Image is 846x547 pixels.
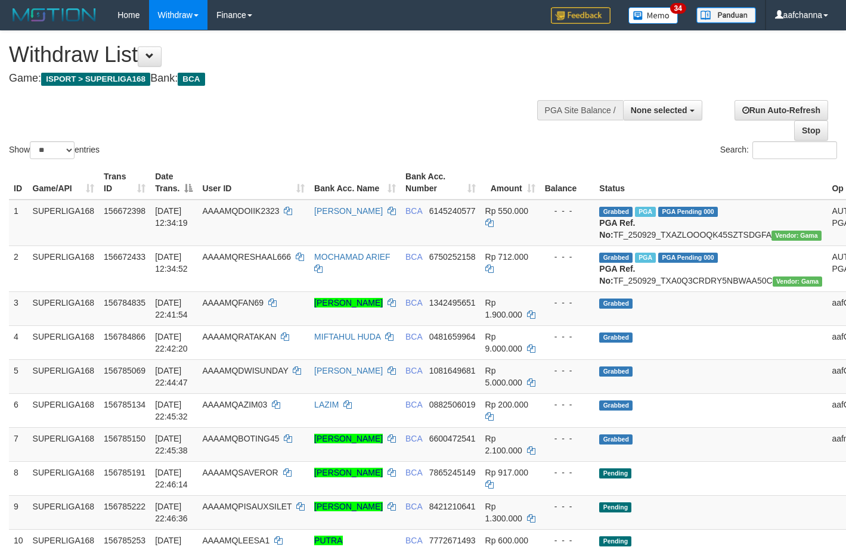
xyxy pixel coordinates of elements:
span: 156785222 [104,502,145,511]
td: 8 [9,461,28,495]
span: BCA [405,502,422,511]
span: None selected [631,105,687,115]
span: PGA Pending [658,207,718,217]
img: MOTION_logo.png [9,6,100,24]
span: [DATE] 22:44:47 [155,366,188,387]
td: SUPERLIGA168 [28,461,100,495]
span: Copy 0882506019 to clipboard [429,400,476,409]
td: 5 [9,359,28,393]
span: Rp 917.000 [485,468,528,477]
span: BCA [405,468,422,477]
span: AAAAMQRESHAAL666 [202,252,291,262]
span: 156785253 [104,536,145,545]
select: Showentries [30,141,75,159]
span: AAAAMQPISAUXSILET [202,502,292,511]
button: None selected [623,100,702,120]
span: 156785069 [104,366,145,375]
a: Run Auto-Refresh [735,100,828,120]
a: [PERSON_NAME] [314,298,383,307]
td: 3 [9,291,28,325]
span: 156672398 [104,206,145,216]
span: Grabbed [599,253,633,263]
div: - - - [545,534,590,546]
span: [DATE] 12:34:52 [155,252,188,273]
span: 34 [670,3,686,14]
span: BCA [405,332,422,341]
td: SUPERLIGA168 [28,200,100,246]
th: User ID: activate to sort column ascending [197,166,309,200]
td: 6 [9,393,28,427]
span: AAAAMQAZIM03 [202,400,267,409]
span: BCA [405,206,422,216]
h1: Withdraw List [9,43,552,67]
span: Grabbed [599,299,633,309]
div: - - - [545,205,590,217]
div: - - - [545,297,590,309]
span: Grabbed [599,332,633,343]
div: - - - [545,399,590,411]
span: Copy 6750252158 to clipboard [429,252,476,262]
td: SUPERLIGA168 [28,393,100,427]
label: Show entries [9,141,100,159]
th: Game/API: activate to sort column ascending [28,166,100,200]
span: 156784866 [104,332,145,341]
span: Rp 1.900.000 [485,298,522,319]
span: AAAAMQSAVEROR [202,468,278,477]
td: 4 [9,325,28,359]
span: AAAAMQDWISUNDAY [202,366,288,375]
h4: Game: Bank: [9,73,552,85]
b: PGA Ref. No: [599,264,635,285]
span: 156672433 [104,252,145,262]
th: ID [9,166,28,200]
th: Status [594,166,827,200]
span: Rp 5.000.000 [485,366,522,387]
span: Rp 200.000 [485,400,528,409]
div: - - - [545,467,590,478]
span: AAAAMQLEESA1 [202,536,269,545]
td: 2 [9,245,28,291]
span: AAAAMQDOIIK2323 [202,206,279,216]
th: Amount: activate to sort column ascending [481,166,540,200]
td: SUPERLIGA168 [28,291,100,325]
span: Copy 7865245149 to clipboard [429,468,476,477]
td: SUPERLIGA168 [28,495,100,529]
span: Copy 6600472541 to clipboard [429,434,476,443]
span: Copy 0481659964 to clipboard [429,332,476,341]
th: Bank Acc. Number: activate to sort column ascending [401,166,481,200]
span: Vendor URL: https://trx31.1velocity.biz [773,276,823,287]
div: - - - [545,331,590,343]
span: [DATE] 22:42:20 [155,332,188,353]
span: Grabbed [599,366,633,377]
span: Rp 600.000 [485,536,528,545]
td: TF_250929_TXA0Q3CRDRY5NBWAA50C [594,245,827,291]
span: Marked by aafsoycanthlai [635,253,656,263]
label: Search: [720,141,837,159]
a: Stop [794,120,828,141]
th: Balance [540,166,595,200]
span: ISPORT > SUPERLIGA168 [41,73,150,86]
img: Feedback.jpg [551,7,611,24]
span: [DATE] 22:46:36 [155,502,188,523]
td: SUPERLIGA168 [28,245,100,291]
span: Copy 1342495651 to clipboard [429,298,476,307]
th: Trans ID: activate to sort column ascending [99,166,150,200]
span: Copy 7772671493 to clipboard [429,536,476,545]
span: Rp 550.000 [485,206,528,216]
div: PGA Site Balance / [537,100,623,120]
span: AAAAMQBOTING45 [202,434,279,443]
span: 156785134 [104,400,145,409]
span: [DATE] 12:34:19 [155,206,188,228]
div: - - - [545,433,590,445]
span: Pending [599,536,631,546]
span: [DATE] 22:45:32 [155,400,188,421]
span: Pending [599,502,631,512]
span: 156785191 [104,468,145,477]
span: BCA [405,252,422,262]
th: Date Trans.: activate to sort column descending [150,166,197,200]
a: [PERSON_NAME] [314,468,383,477]
span: BCA [178,73,204,86]
input: Search: [752,141,837,159]
div: - - - [545,365,590,377]
span: Vendor URL: https://trx31.1velocity.biz [771,231,822,241]
span: Copy 8421210641 to clipboard [429,502,476,511]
